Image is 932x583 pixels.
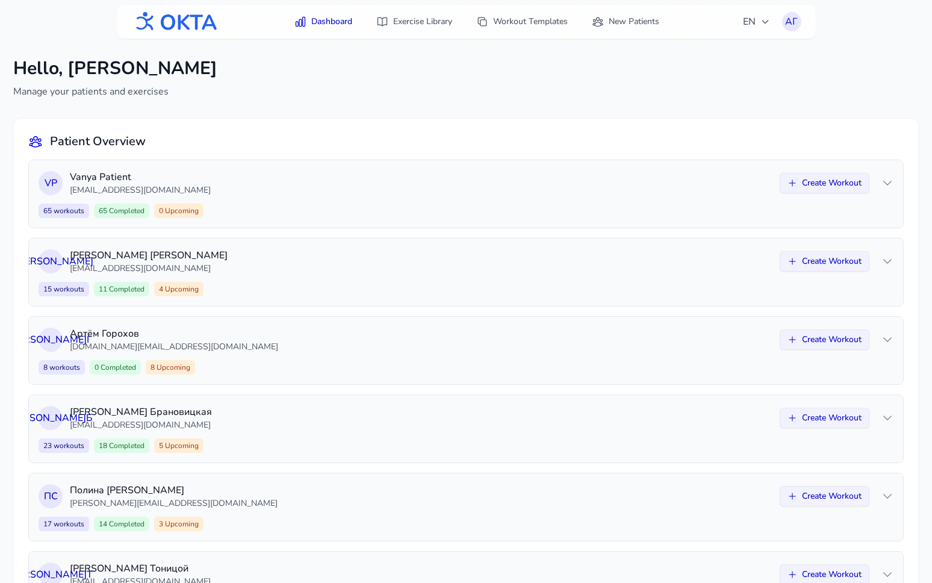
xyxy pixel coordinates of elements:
span: 18 [94,438,149,453]
span: 65 [94,204,149,218]
button: Create Workout [780,251,869,272]
p: Manage your patients and exercises [13,84,217,99]
p: [PERSON_NAME] [PERSON_NAME] [70,248,772,263]
span: workouts [52,284,84,294]
span: Completed [107,441,144,450]
p: [EMAIL_ADDRESS][DOMAIN_NAME] [70,184,772,196]
p: Артём Горохов [70,326,772,341]
button: Create Workout [780,329,869,350]
p: [EMAIL_ADDRESS][DOMAIN_NAME] [70,263,772,275]
span: workouts [48,363,80,372]
a: Exercise Library [369,11,459,33]
a: Dashboard [287,11,359,33]
span: Completed [107,284,144,294]
button: EN [736,10,777,34]
p: [PERSON_NAME] Тоницой [70,561,772,576]
p: Vanya Patient [70,170,772,184]
span: workouts [52,441,84,450]
span: 8 [146,360,195,375]
span: Upcoming [163,519,199,529]
span: 23 [39,438,89,453]
img: OKTA logo [131,6,218,37]
span: Completed [107,206,144,216]
span: Upcoming [155,363,190,372]
span: EN [743,14,770,29]
button: Create Workout [780,486,869,507]
p: Полина [PERSON_NAME] [70,483,772,497]
span: Upcoming [163,441,199,450]
a: Workout Templates [469,11,575,33]
h2: Patient Overview [50,133,146,150]
span: [PERSON_NAME] Г [9,332,92,347]
span: 0 [90,360,141,375]
p: [DOMAIN_NAME][EMAIL_ADDRESS][DOMAIN_NAME] [70,341,772,353]
button: Create Workout [780,173,869,193]
span: V P [45,176,57,190]
button: АГ [782,12,801,31]
span: П С [44,489,58,503]
span: [PERSON_NAME] Т [9,567,93,582]
span: Upcoming [163,284,199,294]
span: workouts [52,206,84,216]
a: New Patients [585,11,666,33]
span: Completed [99,363,136,372]
span: Completed [107,519,144,529]
span: 17 [39,517,89,531]
span: 11 [94,282,149,296]
h1: Hello, [PERSON_NAME] [13,58,217,79]
span: Upcoming [163,206,199,216]
span: 8 [39,360,85,375]
span: 4 [154,282,203,296]
span: 3 [154,517,203,531]
p: [PERSON_NAME][EMAIL_ADDRESS][DOMAIN_NAME] [70,497,772,510]
span: 65 [39,204,89,218]
span: 15 [39,282,89,296]
p: [PERSON_NAME] Брановицкая [70,405,772,419]
span: О [PERSON_NAME] [8,254,93,269]
span: 0 [154,204,203,218]
span: 14 [94,517,149,531]
span: [PERSON_NAME] Б [8,411,93,425]
span: workouts [52,519,84,529]
span: 5 [154,438,203,453]
button: Create Workout [780,408,869,428]
p: [EMAIL_ADDRESS][DOMAIN_NAME] [70,419,772,431]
